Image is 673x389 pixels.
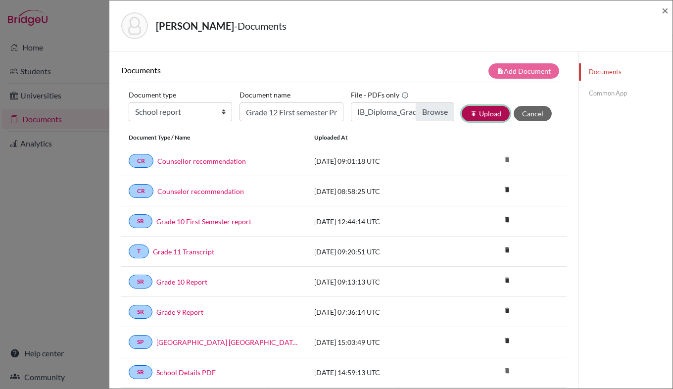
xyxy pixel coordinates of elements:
i: delete [500,273,515,288]
a: delete [500,214,515,227]
i: delete [500,212,515,227]
a: [GEOGRAPHIC_DATA] [GEOGRAPHIC_DATA] School Profile 2025-6 [DOMAIN_NAME]_wide [156,337,299,347]
button: note_addAdd Document [488,63,559,79]
a: delete [500,184,515,197]
label: Document name [240,87,290,102]
i: delete [500,152,515,167]
a: SP [129,335,152,349]
span: × [662,3,669,17]
div: [DATE] 12:44:14 UTC [307,216,455,227]
a: T [129,244,149,258]
i: note_add [497,68,504,75]
div: Uploaded at [307,133,455,142]
a: Grade 11 Transcript [153,246,214,257]
i: delete [500,333,515,348]
a: Counselor recommendation [157,186,244,196]
a: Grade 9 Report [156,307,203,317]
span: - Documents [234,20,287,32]
i: delete [500,303,515,318]
div: [DATE] 07:36:14 UTC [307,307,455,317]
a: Common App [579,85,673,102]
a: Documents [579,63,673,81]
i: delete [500,182,515,197]
div: [DATE] 14:59:13 UTC [307,367,455,378]
a: delete [500,244,515,257]
label: File - PDFs only [351,87,409,102]
a: School Details PDF [156,367,216,378]
a: SR [129,275,152,289]
div: Document Type / Name [121,133,307,142]
a: Counsellor recommendation [157,156,246,166]
i: delete [500,363,515,378]
a: Grade 10 Report [156,277,207,287]
a: CR [129,184,153,198]
div: [DATE] 09:20:51 UTC [307,246,455,257]
div: [DATE] 09:13:13 UTC [307,277,455,287]
a: SR [129,214,152,228]
button: publishUpload [462,106,510,121]
div: [DATE] 08:58:25 UTC [307,186,455,196]
a: CR [129,154,153,168]
strong: [PERSON_NAME] [156,20,234,32]
a: delete [500,335,515,348]
a: delete [500,274,515,288]
i: delete [500,243,515,257]
button: Close [662,4,669,16]
a: SR [129,365,152,379]
h6: Documents [121,65,344,75]
div: [DATE] 09:01:18 UTC [307,156,455,166]
a: delete [500,304,515,318]
label: Document type [129,87,176,102]
a: SR [129,305,152,319]
button: Cancel [514,106,552,121]
div: [DATE] 15:03:49 UTC [307,337,455,347]
a: Grade 10 First Semester report [156,216,251,227]
i: publish [470,110,477,117]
